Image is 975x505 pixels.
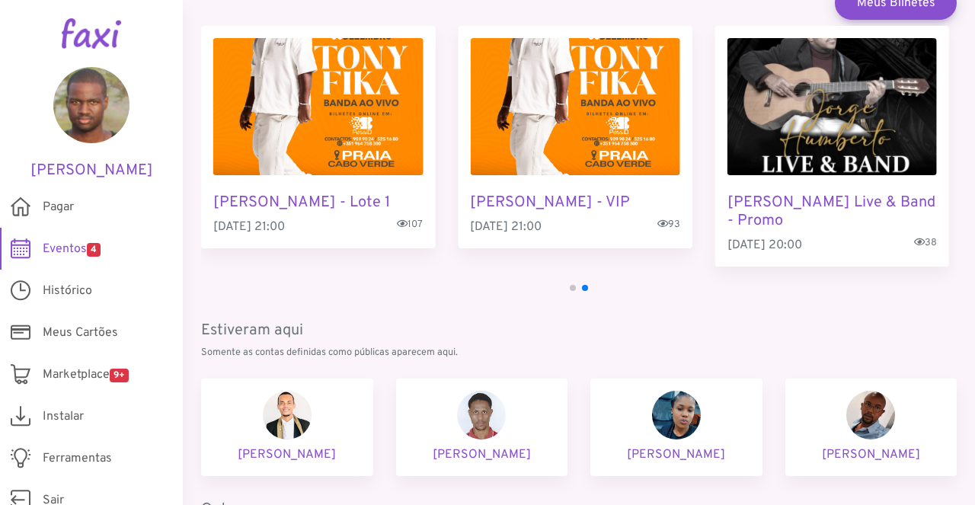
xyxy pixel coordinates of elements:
span: Instalar [43,408,84,426]
span: Go to slide 1 [570,285,576,291]
div: 2 / 4 [201,26,435,248]
span: 4 [87,243,101,257]
p: [PERSON_NAME] [213,446,361,464]
img: Adnilson Medina [263,391,312,439]
img: TONY FIKA - Lote 1 [213,38,423,175]
p: [PERSON_NAME] [408,446,556,464]
span: Ferramentas [43,449,112,468]
span: Histórico [43,282,92,300]
h5: [PERSON_NAME] [23,161,160,180]
span: 9+ [110,369,129,382]
h5: [PERSON_NAME] - Lote 1 [213,193,423,212]
img: Carlos Barros [457,391,506,439]
h5: [PERSON_NAME] - VIP [470,193,679,212]
img: Nelo Moreira [846,391,895,439]
img: Jandira Jorgeane [652,391,701,439]
h5: Estiveram aqui [201,321,957,340]
a: Jandira Jorgeane [PERSON_NAME] [590,379,762,476]
span: Pagar [43,198,74,216]
a: Nelo Moreira [PERSON_NAME] [785,379,957,476]
span: 93 [657,218,680,232]
a: Carlos Barros [PERSON_NAME] [396,379,568,476]
img: TONY FIKA - VIP [470,38,679,175]
span: Go to slide 2 [582,285,588,291]
p: [DATE] 21:00 [213,218,423,236]
a: TONY FIKA - Lote 1 [PERSON_NAME] - Lote 1 [DATE] 21:00107 [201,26,435,248]
span: 38 [914,236,937,251]
p: Somente as contas definidas como públicas aparecem aqui. [201,346,957,360]
span: Eventos [43,240,101,258]
p: [DATE] 21:00 [470,218,679,236]
p: [PERSON_NAME] [603,446,750,464]
a: TONY FIKA - VIP [PERSON_NAME] - VIP [DATE] 21:0093 [458,26,692,248]
h5: [PERSON_NAME] Live & Band - Promo [727,193,937,230]
span: Marketplace [43,366,129,384]
span: Meus Cartões [43,324,118,342]
p: [DATE] 20:00 [727,236,937,254]
span: 107 [397,218,423,232]
div: 4 / 4 [715,26,949,267]
div: 3 / 4 [458,26,692,248]
a: Adnilson Medina [PERSON_NAME] [201,379,373,476]
p: [PERSON_NAME] [798,446,945,464]
img: Jorge Humberto Live & Band - Promo [727,38,937,175]
a: Jorge Humberto Live & Band - Promo [PERSON_NAME] Live & Band - Promo [DATE] 20:0038 [715,26,949,267]
a: [PERSON_NAME] [23,67,160,180]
